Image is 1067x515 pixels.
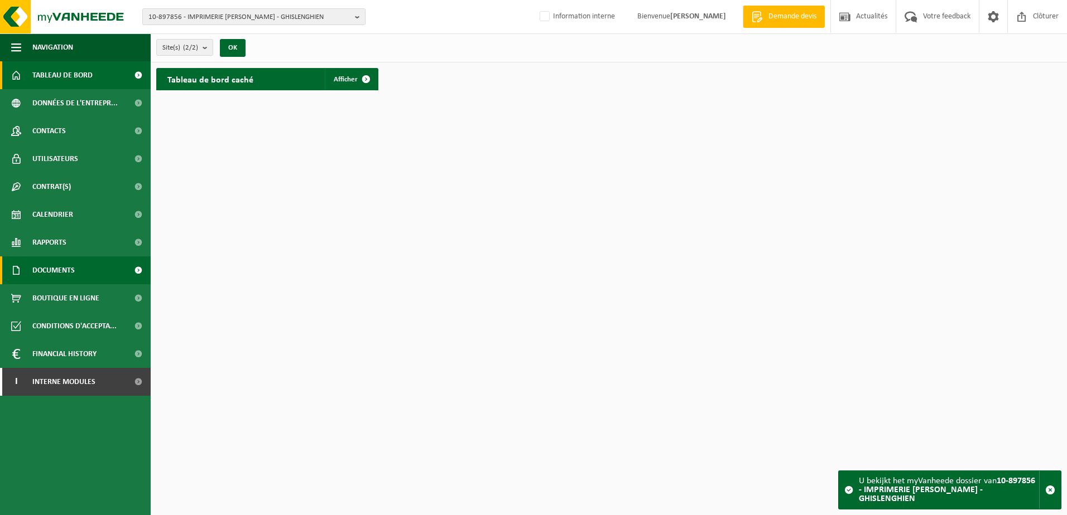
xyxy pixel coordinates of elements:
[162,40,198,56] span: Site(s)
[32,61,93,89] span: Tableau de bord
[32,340,97,368] span: Financial History
[766,11,819,22] span: Demande devis
[32,229,66,256] span: Rapports
[32,145,78,173] span: Utilisateurs
[32,368,95,396] span: Interne modules
[32,284,99,312] span: Boutique en ligne
[334,76,358,83] span: Afficher
[859,477,1035,503] strong: 10-897856 - IMPRIMERIE [PERSON_NAME] - GHISLENGHIEN
[32,173,71,201] span: Contrat(s)
[32,312,117,340] span: Conditions d'accepta...
[156,68,265,90] h2: Tableau de bord caché
[142,8,366,25] button: 10-897856 - IMPRIMERIE [PERSON_NAME] - GHISLENGHIEN
[32,117,66,145] span: Contacts
[32,89,118,117] span: Données de l'entrepr...
[537,8,615,25] label: Information interne
[859,471,1039,509] div: U bekijkt het myVanheede dossier van
[148,9,350,26] span: 10-897856 - IMPRIMERIE [PERSON_NAME] - GHISLENGHIEN
[32,201,73,229] span: Calendrier
[183,44,198,51] count: (2/2)
[325,68,377,90] a: Afficher
[11,368,21,396] span: I
[220,39,246,57] button: OK
[743,6,825,28] a: Demande devis
[156,39,213,56] button: Site(s)(2/2)
[32,33,73,61] span: Navigation
[670,12,726,21] strong: [PERSON_NAME]
[32,256,75,284] span: Documents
